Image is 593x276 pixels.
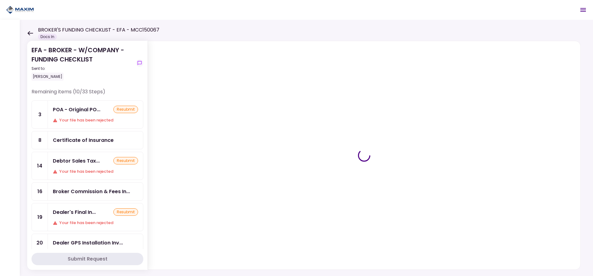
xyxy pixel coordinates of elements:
[32,131,48,149] div: 8
[32,152,143,180] a: 14Debtor Sales Tax TreatmentresubmitYour file has been rejected
[113,157,138,164] div: resubmit
[32,183,48,200] div: 16
[53,157,100,165] div: Debtor Sales Tax Treatment
[32,88,143,100] div: Remaining items (10/33 Steps)
[576,2,591,17] button: Open menu
[32,73,64,81] div: [PERSON_NAME]
[32,203,48,231] div: 19
[53,106,100,113] div: POA - Original POA (not CA or GA) (Received in house)
[32,131,143,149] a: 8Certificate of Insurance
[32,45,133,81] div: EFA - BROKER - W/COMPANY - FUNDING CHECKLIST
[136,59,143,67] button: show-messages
[53,136,114,144] div: Certificate of Insurance
[32,253,143,265] button: Submit Request
[113,106,138,113] div: resubmit
[38,34,57,40] div: Docs In
[53,220,138,226] div: Your file has been rejected
[68,255,107,263] div: Submit Request
[53,117,138,123] div: Your file has been rejected
[6,5,34,15] img: Partner icon
[32,66,133,71] div: Sent to:
[32,203,143,231] a: 19Dealer's Final InvoiceresubmitYour file has been rejected
[38,26,159,34] h1: BROKER'S FUNDING CHECKLIST - EFA - MCC150067
[53,239,123,247] div: Dealer GPS Installation Invoice
[32,152,48,180] div: 14
[53,208,96,216] div: Dealer's Final Invoice
[32,101,48,128] div: 3
[53,168,138,175] div: Your file has been rejected
[32,182,143,201] a: 16Broker Commission & Fees Invoice
[32,234,48,252] div: 20
[53,188,130,195] div: Broker Commission & Fees Invoice
[32,100,143,129] a: 3POA - Original POA (not CA or GA) (Received in house)resubmitYour file has been rejected
[113,208,138,216] div: resubmit
[32,234,143,252] a: 20Dealer GPS Installation Invoice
